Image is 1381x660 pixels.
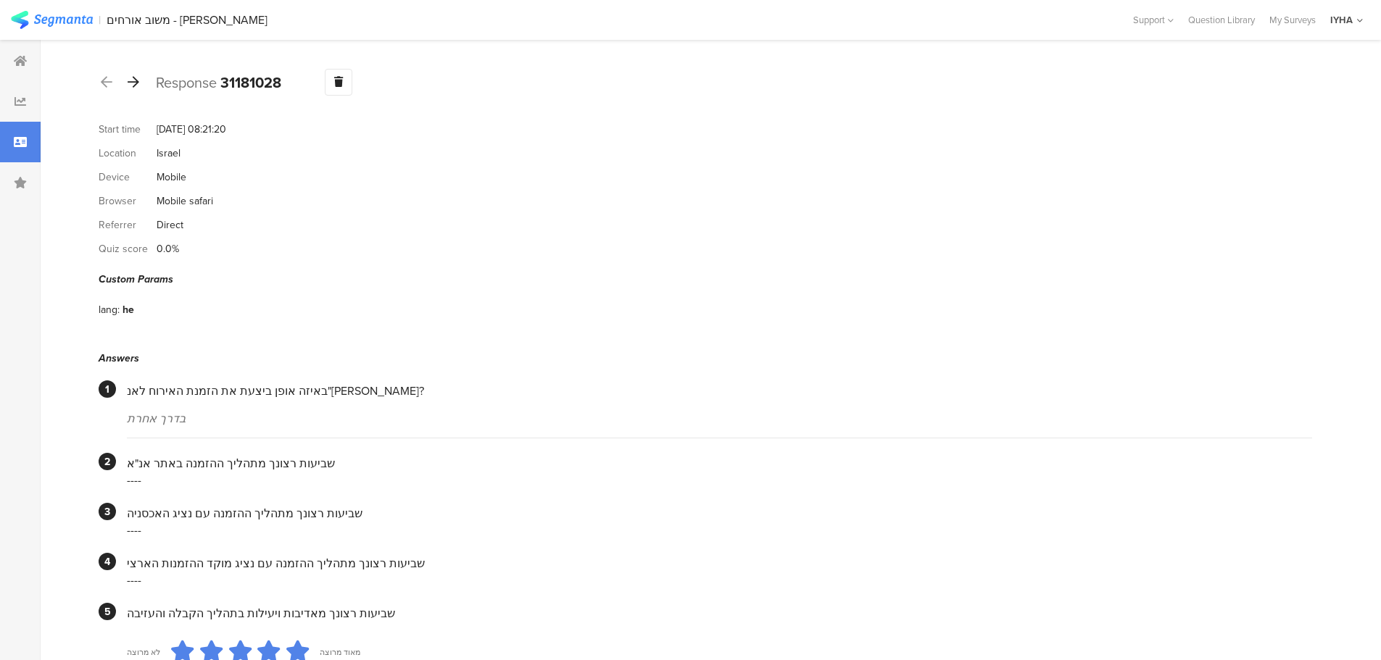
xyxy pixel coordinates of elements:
[127,383,1312,399] div: באיזה אופן ביצעת את הזמנת האירוח לאנ"[PERSON_NAME]?
[157,193,213,209] div: Mobile safari
[157,122,226,137] div: [DATE] 08:21:20
[157,170,186,185] div: Mobile
[127,505,1312,522] div: שביעות רצונך מתהליך ההזמנה עם נציג האכסניה
[99,241,157,256] div: Quiz score
[127,605,1312,622] div: שביעות רצונך מאדיבות ויעילות בתהליך הקבלה והעזיבה
[156,72,217,93] span: Response
[99,272,1312,287] div: Custom Params
[99,170,157,185] div: Device
[157,146,181,161] div: Israel
[127,410,1312,427] div: בדרך אחרת
[99,603,116,620] div: 5
[1262,13,1323,27] a: My Surveys
[127,572,1312,588] div: ----
[99,146,157,161] div: Location
[99,351,1312,366] div: Answers
[99,503,116,520] div: 3
[127,455,1312,472] div: שביעות רצונך מתהליך ההזמנה באתר אנ"א
[99,302,123,317] div: lang:
[1181,13,1262,27] a: Question Library
[99,12,101,28] div: |
[123,302,134,317] div: he
[220,72,281,93] b: 31181028
[157,241,179,256] div: 0.0%
[99,217,157,233] div: Referrer
[1133,9,1174,31] div: Support
[127,646,160,658] div: לא מרוצה
[99,380,116,398] div: 1
[127,472,1312,488] div: ----
[1330,13,1353,27] div: IYHA
[99,553,116,570] div: 4
[127,522,1312,538] div: ----
[99,122,157,137] div: Start time
[320,646,360,658] div: מאוד מרוצה
[127,555,1312,572] div: שביעות רצונך מתהליך ההזמנה עם נציג מוקד ההזמנות הארצי
[107,13,268,27] div: משוב אורחים - [PERSON_NAME]
[157,217,183,233] div: Direct
[99,453,116,470] div: 2
[11,11,93,29] img: segmanta logo
[99,193,157,209] div: Browser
